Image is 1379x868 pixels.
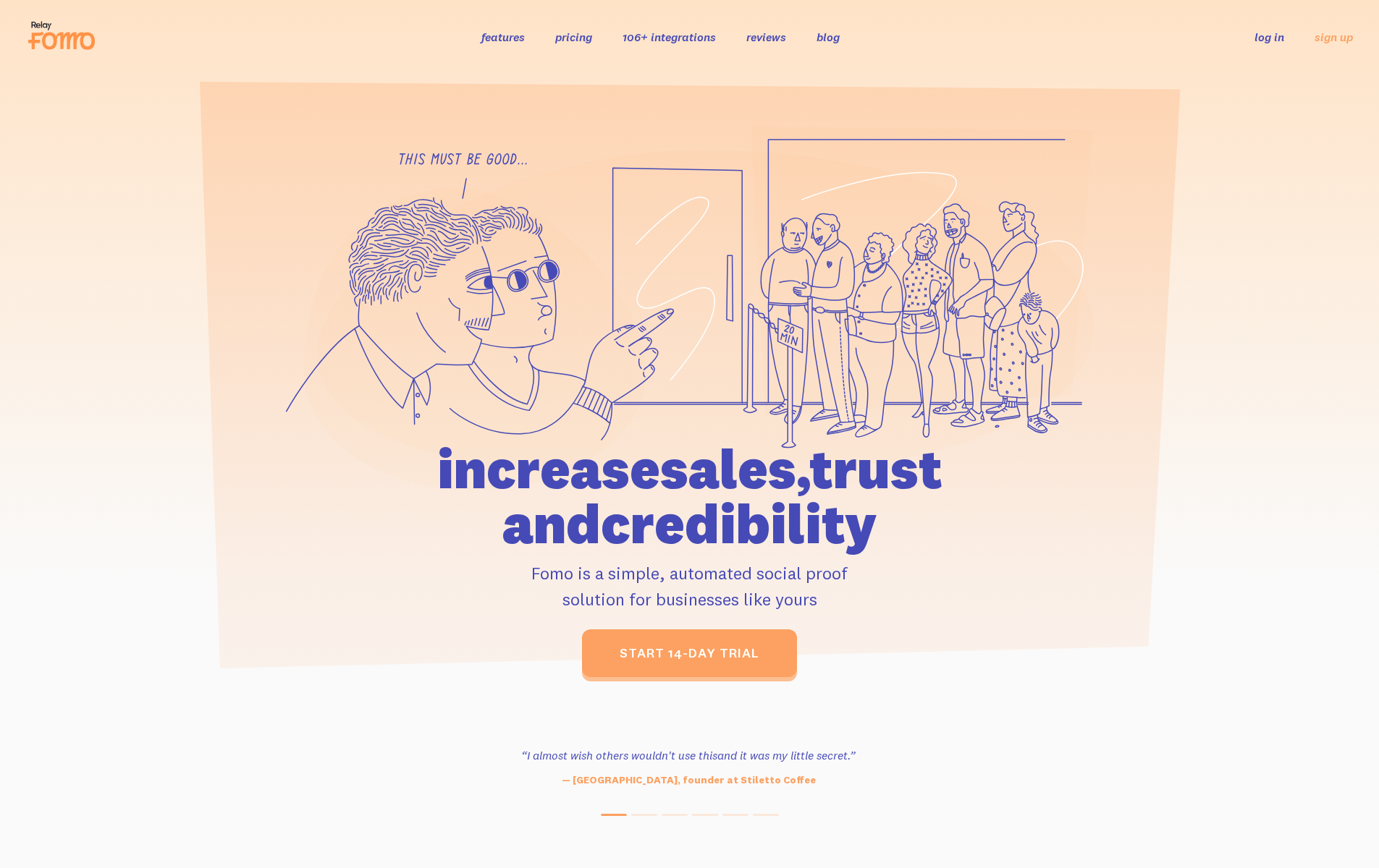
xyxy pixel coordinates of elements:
a: 106+ integrations [623,30,716,44]
h3: “I almost wish others wouldn't use this and it was my little secret.” [491,746,886,764]
p: Fomo is a simple, automated social proof solution for businesses like yours [355,560,1025,612]
a: features [481,30,525,44]
a: start 14-day trial [582,629,797,677]
a: pricing [555,30,592,44]
a: sign up [1315,30,1353,45]
a: log in [1254,30,1284,44]
a: blog [817,30,840,44]
a: reviews [746,30,786,44]
h1: increase sales, trust and credibility [355,441,1025,551]
p: — [GEOGRAPHIC_DATA], founder at Stiletto Coffee [491,773,886,788]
